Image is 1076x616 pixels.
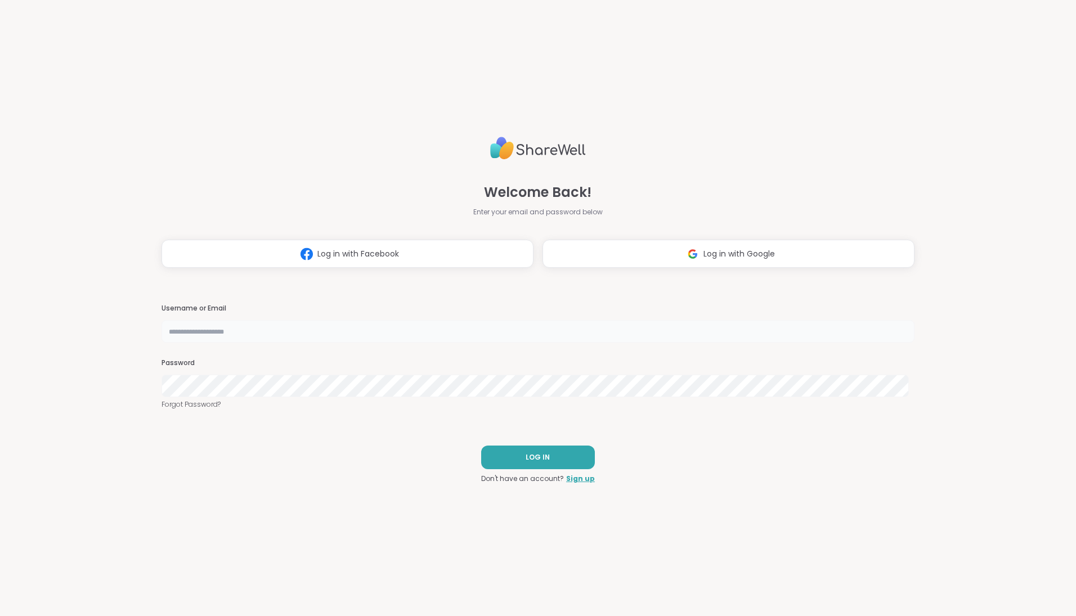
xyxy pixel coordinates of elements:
a: Forgot Password? [162,399,914,410]
span: Don't have an account? [481,474,564,484]
button: Log in with Facebook [162,240,533,268]
span: Enter your email and password below [473,207,603,217]
span: Log in with Facebook [317,248,399,260]
h3: Password [162,358,914,368]
img: ShareWell Logomark [682,244,703,264]
img: ShareWell Logomark [296,244,317,264]
button: LOG IN [481,446,595,469]
button: Log in with Google [543,240,914,268]
h3: Username or Email [162,304,914,313]
span: Log in with Google [703,248,775,260]
span: LOG IN [526,452,550,462]
img: ShareWell Logo [490,132,586,164]
a: Sign up [566,474,595,484]
span: Welcome Back! [484,182,591,203]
